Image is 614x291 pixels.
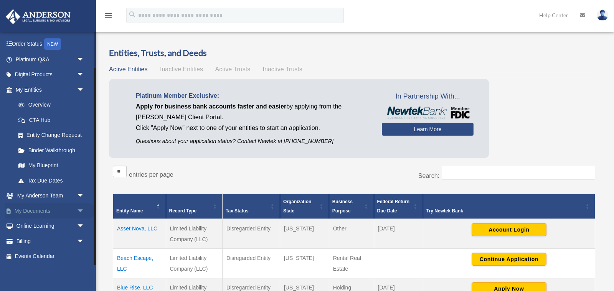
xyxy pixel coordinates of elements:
[77,82,92,98] span: arrow_drop_down
[5,233,96,249] a: Billingarrow_drop_down
[597,10,608,21] img: User Pic
[109,66,147,72] span: Active Entities
[104,13,113,20] a: menu
[374,219,423,249] td: [DATE]
[215,66,251,72] span: Active Trusts
[329,194,374,219] th: Business Purpose: Activate to sort
[136,136,370,146] p: Questions about your application status? Contact Newtek at [PHONE_NUMBER]
[77,52,92,67] span: arrow_drop_down
[77,67,92,83] span: arrow_drop_down
[377,199,410,214] span: Federal Return Due Date
[128,10,137,19] i: search
[77,233,92,249] span: arrow_drop_down
[129,171,173,178] label: entries per page
[136,103,286,110] span: Apply for business bank accounts faster and easier
[332,199,353,214] span: Business Purpose
[280,194,329,219] th: Organization State: Activate to sort
[423,194,595,219] th: Try Newtek Bank : Activate to sort
[374,194,423,219] th: Federal Return Due Date: Activate to sort
[77,219,92,234] span: arrow_drop_down
[136,101,370,123] p: by applying from the [PERSON_NAME] Client Portal.
[77,203,92,219] span: arrow_drop_down
[5,188,96,204] a: My Anderson Teamarrow_drop_down
[113,249,166,278] td: Beach Escape, LLC
[166,249,222,278] td: Limited Liability Company (LLC)
[113,194,166,219] th: Entity Name: Activate to invert sorting
[3,9,73,24] img: Anderson Advisors Platinum Portal
[136,123,370,133] p: Click "Apply Now" next to one of your entities to start an application.
[11,97,88,113] a: Overview
[472,226,546,232] a: Account Login
[222,194,280,219] th: Tax Status: Activate to sort
[418,173,439,179] label: Search:
[11,112,92,128] a: CTA Hub
[169,208,197,214] span: Record Type
[472,253,546,266] button: Continue Application
[472,223,546,236] button: Account Login
[5,219,96,234] a: Online Learningarrow_drop_down
[116,208,143,214] span: Entity Name
[136,90,370,101] p: Platinum Member Exclusive:
[5,249,96,264] a: Events Calendar
[11,128,92,143] a: Entity Change Request
[5,52,96,67] a: Platinum Q&Aarrow_drop_down
[5,36,96,52] a: Order StatusNEW
[382,90,474,103] span: In Partnership With...
[222,219,280,249] td: Disregarded Entity
[44,38,61,50] div: NEW
[166,194,222,219] th: Record Type: Activate to sort
[226,208,249,214] span: Tax Status
[166,219,222,249] td: Limited Liability Company (LLC)
[222,249,280,278] td: Disregarded Entity
[5,67,96,82] a: Digital Productsarrow_drop_down
[386,107,470,119] img: NewtekBankLogoSM.png
[329,249,374,278] td: Rental Real Estate
[426,206,583,215] div: Try Newtek Bank
[77,188,92,204] span: arrow_drop_down
[109,47,599,59] h3: Entities, Trusts, and Deeds
[382,123,474,136] a: Learn More
[283,199,311,214] span: Organization State
[113,219,166,249] td: Asset Nova, LLC
[280,219,329,249] td: [US_STATE]
[5,203,96,219] a: My Documentsarrow_drop_down
[280,249,329,278] td: [US_STATE]
[160,66,203,72] span: Inactive Entities
[263,66,302,72] span: Inactive Trusts
[104,11,113,20] i: menu
[11,158,92,173] a: My Blueprint
[11,173,92,188] a: Tax Due Dates
[11,143,92,158] a: Binder Walkthrough
[5,82,92,97] a: My Entitiesarrow_drop_down
[329,219,374,249] td: Other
